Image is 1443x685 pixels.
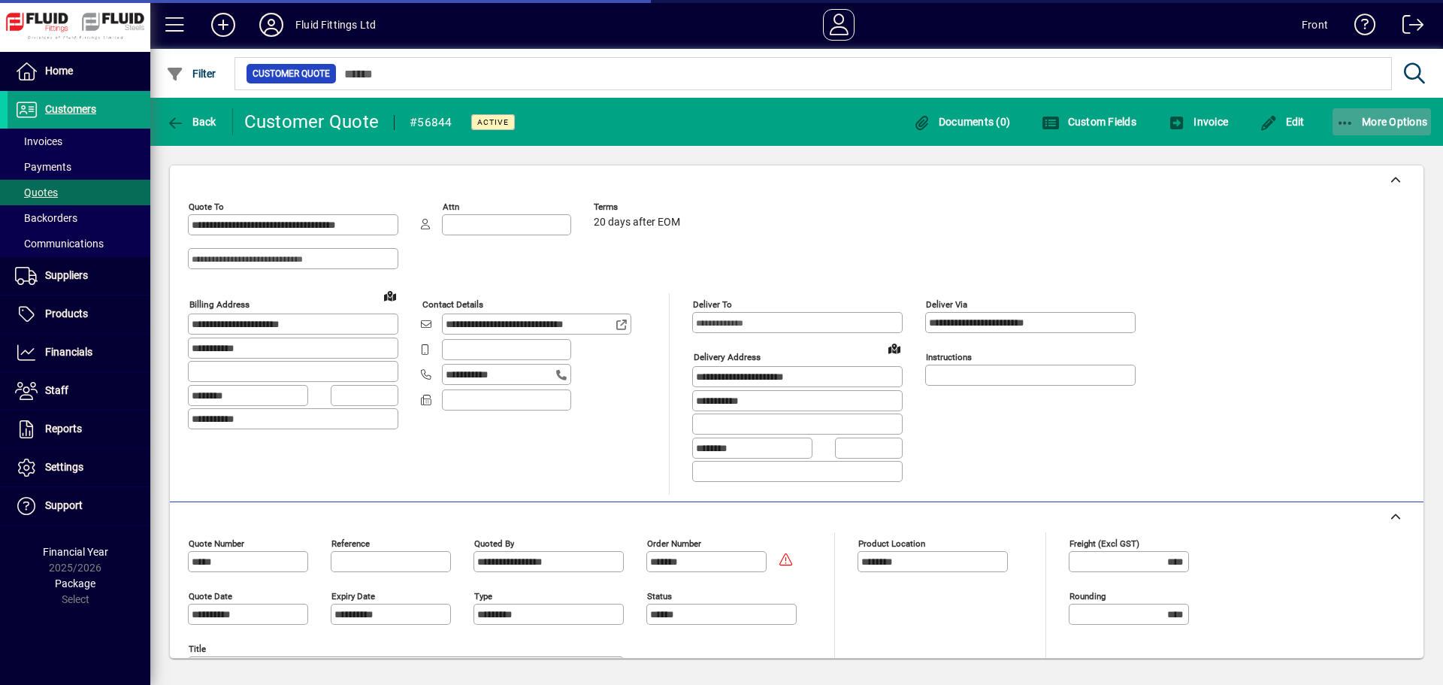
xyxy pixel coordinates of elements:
a: View on map [882,336,906,360]
button: Add [199,11,247,38]
span: Financials [45,346,92,358]
button: Back [162,108,220,135]
a: Knowledge Base [1343,3,1376,52]
mat-label: Expiry date [331,590,375,601]
span: Reports [45,423,82,435]
span: Filter [166,68,216,80]
div: Front [1302,13,1328,37]
mat-label: Freight (excl GST) [1069,538,1139,548]
span: Backorders [15,212,77,224]
span: Customers [45,103,96,115]
span: Staff [45,384,68,396]
span: Custom Fields [1042,116,1136,128]
a: Staff [8,372,150,410]
a: Payments [8,154,150,180]
mat-label: Deliver via [926,299,967,310]
mat-label: Quote To [189,202,224,212]
span: Financial Year [43,546,108,558]
span: Invoice [1168,116,1228,128]
mat-label: Deliver To [693,299,732,310]
span: Package [55,577,95,590]
mat-label: Quote date [189,590,232,601]
a: Home [8,53,150,90]
div: Customer Quote [244,110,380,134]
a: Support [8,487,150,525]
button: More Options [1333,108,1432,135]
span: Quotes [15,186,58,199]
button: Invoice [1164,108,1232,135]
mat-label: Attn [443,202,459,212]
a: Quotes [8,180,150,205]
span: Active [477,117,509,127]
span: Edit [1260,116,1305,128]
a: Invoices [8,129,150,154]
a: Logout [1391,3,1424,52]
button: Edit [1256,108,1308,135]
span: Payments [15,161,71,173]
a: Products [8,296,150,333]
span: Documents (0) [912,116,1010,128]
app-page-header-button: Back [150,108,233,135]
a: Backorders [8,205,150,231]
mat-label: Rounding [1069,590,1106,601]
mat-label: Type [474,590,492,601]
mat-label: Reference [331,538,370,548]
mat-label: Title [189,643,206,653]
div: #56844 [410,111,452,135]
a: Suppliers [8,257,150,295]
span: Home [45,65,73,77]
button: Custom Fields [1038,108,1140,135]
mat-label: Order number [647,538,701,548]
span: Back [166,116,216,128]
span: Settings [45,461,83,473]
a: View on map [378,283,402,308]
span: 20 days after EOM [594,217,680,229]
a: Communications [8,231,150,256]
mat-label: Status [647,590,672,601]
button: Documents (0) [909,108,1014,135]
a: Settings [8,449,150,486]
button: Profile [247,11,295,38]
span: Products [45,308,88,320]
mat-label: Instructions [926,352,972,362]
button: Filter [162,60,220,87]
a: Reports [8,411,150,448]
a: Financials [8,334,150,371]
span: Customer Quote [253,66,330,81]
div: Fluid Fittings Ltd [295,13,376,37]
span: Communications [15,238,104,250]
span: More Options [1336,116,1428,128]
mat-label: Quoted by [474,538,514,548]
span: Suppliers [45,269,88,281]
span: Terms [594,202,684,212]
mat-label: Product location [858,538,925,548]
mat-label: Quote number [189,538,244,548]
span: Support [45,499,83,511]
span: Invoices [15,135,62,147]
